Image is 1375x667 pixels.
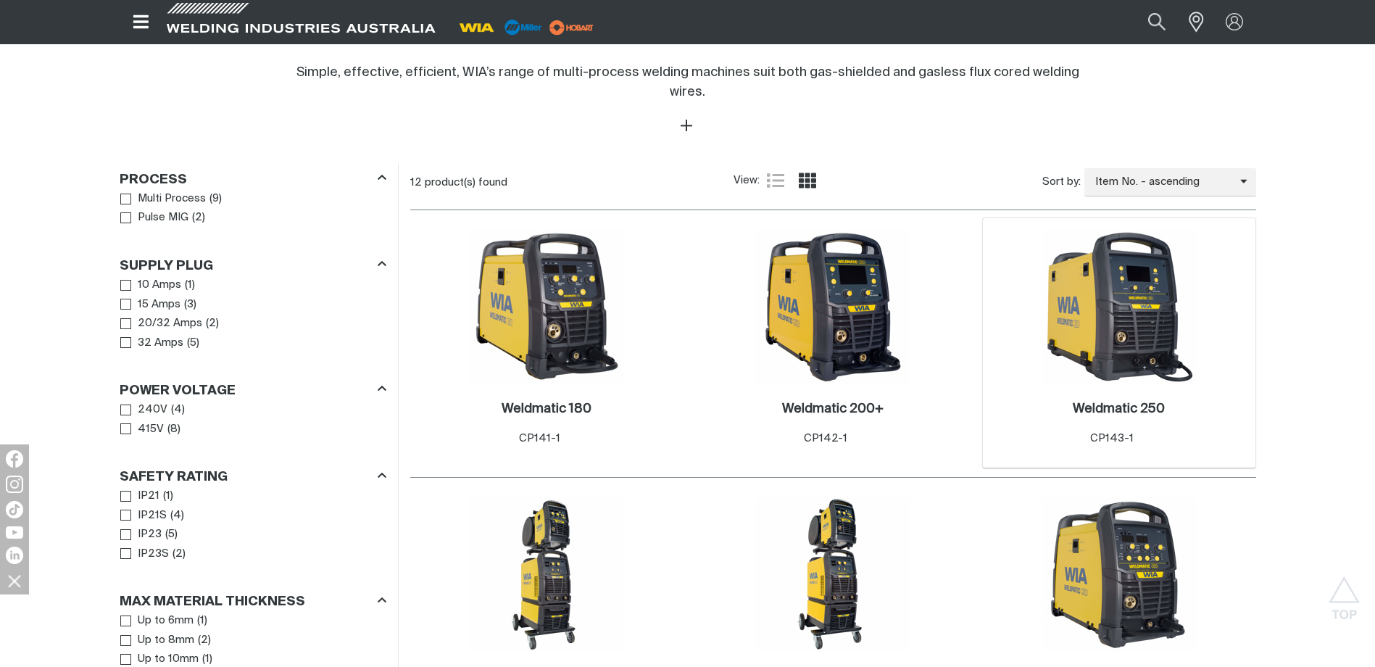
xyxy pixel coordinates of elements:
[120,383,236,399] h3: Power Voltage
[138,297,180,313] span: 15 Amps
[120,594,305,610] h3: Max Material Thickness
[1042,497,1197,652] img: Weldmatic 200
[2,568,27,593] img: hide socials
[120,172,187,188] h3: Process
[187,335,199,352] span: ( 5 )
[1328,576,1361,609] button: Scroll to top
[1073,401,1165,418] a: Weldmatic 250
[120,189,207,209] a: Multi Process
[120,611,194,631] a: Up to 6mm
[138,335,183,352] span: 32 Amps
[120,169,386,188] div: Process
[469,229,624,384] img: Weldmatic 180
[138,191,206,207] span: Multi Process
[198,632,211,649] span: ( 2 )
[410,175,734,190] div: 12
[755,497,910,652] img: Weldmatic 500
[6,450,23,468] img: Facebook
[502,402,591,415] h2: Weldmatic 180
[6,526,23,539] img: YouTube
[138,632,194,649] span: Up to 8mm
[425,177,507,188] span: product(s) found
[120,486,386,563] ul: Safety Rating
[209,191,222,207] span: ( 9 )
[1113,6,1181,38] input: Product name or item number...
[1084,174,1240,191] span: Item No. - ascending
[138,488,159,505] span: IP21
[120,631,195,650] a: Up to 8mm
[170,507,184,524] span: ( 4 )
[138,613,194,629] span: Up to 6mm
[1132,6,1181,38] button: Search products
[167,421,180,438] span: ( 8 )
[138,421,164,438] span: 415V
[782,401,884,418] a: Weldmatic 200+
[138,315,202,332] span: 20/32 Amps
[120,592,386,611] div: Max Material Thickness
[296,66,1079,99] span: Simple, effective, efficient, WIA’s range of multi-process welding machines suit both gas-shielde...
[138,402,167,418] span: 240V
[184,297,196,313] span: ( 3 )
[138,546,169,563] span: IP23S
[120,506,167,526] a: IP21S
[138,507,167,524] span: IP21S
[120,255,386,275] div: Supply Plug
[197,613,207,629] span: ( 1 )
[545,17,598,38] img: miller
[1042,229,1197,384] img: Weldmatic 250
[545,22,598,33] a: miller
[1090,433,1134,444] span: CP143-1
[206,315,219,332] span: ( 2 )
[120,258,213,275] h3: Supply Plug
[120,381,386,400] div: Power Voltage
[120,400,168,420] a: 240V
[120,469,228,486] h3: Safety Rating
[782,402,884,415] h2: Weldmatic 200+
[6,476,23,493] img: Instagram
[1042,174,1081,191] span: Sort by:
[120,525,162,544] a: IP23
[192,210,205,226] span: ( 2 )
[120,275,182,295] a: 10 Amps
[138,526,162,543] span: IP23
[120,275,386,352] ul: Supply Plug
[120,467,386,486] div: Safety Rating
[410,164,1256,201] section: Product list controls
[120,208,189,228] a: Pulse MIG
[120,544,170,564] a: IP23S
[519,433,560,444] span: CP141-1
[171,402,185,418] span: ( 4 )
[120,333,184,353] a: 32 Amps
[120,420,165,439] a: 415V
[185,277,195,294] span: ( 1 )
[804,433,847,444] span: CP142-1
[755,229,910,384] img: Weldmatic 200+
[734,173,760,189] span: View:
[120,314,203,333] a: 20/32 Amps
[120,189,386,228] ul: Process
[165,526,178,543] span: ( 5 )
[6,547,23,564] img: LinkedIn
[6,501,23,518] img: TikTok
[1073,402,1165,415] h2: Weldmatic 250
[469,497,624,652] img: Weldmatic 350
[138,210,188,226] span: Pulse MIG
[173,546,186,563] span: ( 2 )
[163,488,173,505] span: ( 1 )
[138,277,181,294] span: 10 Amps
[767,172,784,189] a: List view
[120,295,181,315] a: 15 Amps
[502,401,591,418] a: Weldmatic 180
[120,486,160,506] a: IP21
[120,400,386,439] ul: Power Voltage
